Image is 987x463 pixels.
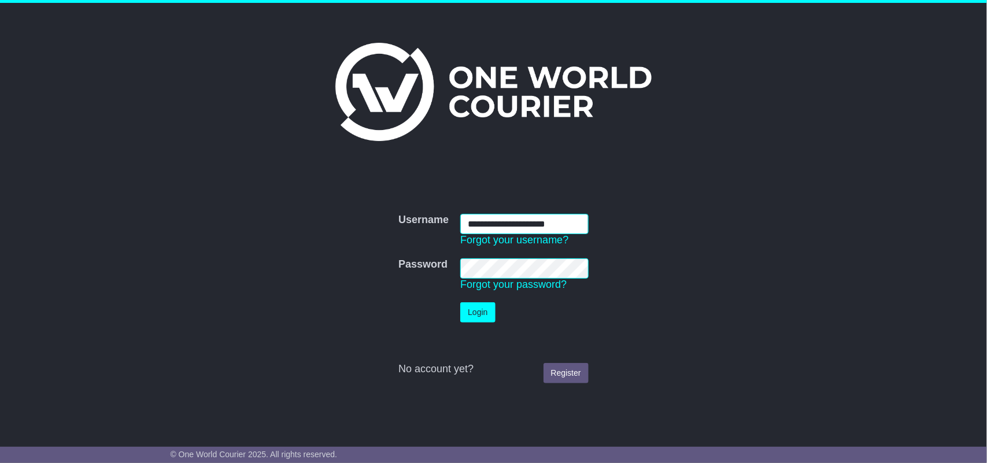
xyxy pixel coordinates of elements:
div: No account yet? [398,363,588,376]
button: Login [460,302,495,323]
span: © One World Courier 2025. All rights reserved. [171,450,338,459]
label: Username [398,214,449,227]
a: Register [544,363,589,383]
label: Password [398,258,448,271]
a: Forgot your username? [460,234,568,246]
a: Forgot your password? [460,279,567,290]
img: One World [335,43,651,141]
